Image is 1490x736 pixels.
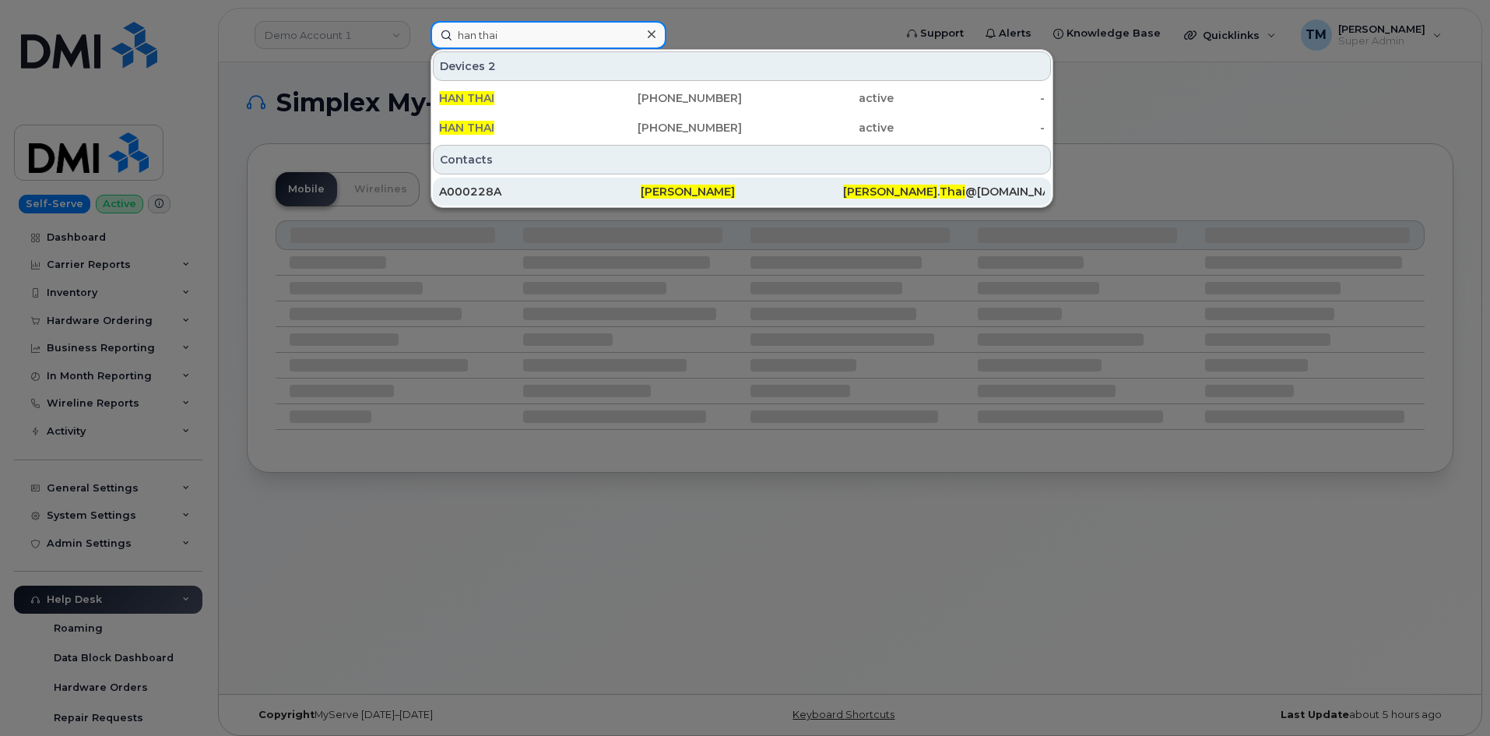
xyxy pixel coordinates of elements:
[439,91,494,105] span: HAN THAI
[439,184,641,199] div: A000228A
[433,114,1051,142] a: HAN THAI[PHONE_NUMBER]active-
[894,90,1045,106] div: -
[641,185,735,199] span: [PERSON_NAME]
[940,185,965,199] span: Thai
[439,121,494,135] span: HAN THAI
[894,120,1045,136] div: -
[433,84,1051,112] a: HAN THAI[PHONE_NUMBER]active-
[433,178,1051,206] a: A000228A[PERSON_NAME][PERSON_NAME].Thai@[DOMAIN_NAME]
[433,145,1051,174] div: Contacts
[843,184,1045,199] div: . @[DOMAIN_NAME]
[591,90,743,106] div: [PHONE_NUMBER]
[433,51,1051,81] div: Devices
[742,90,894,106] div: active
[488,58,496,74] span: 2
[843,185,937,199] span: [PERSON_NAME]
[742,120,894,136] div: active
[591,120,743,136] div: [PHONE_NUMBER]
